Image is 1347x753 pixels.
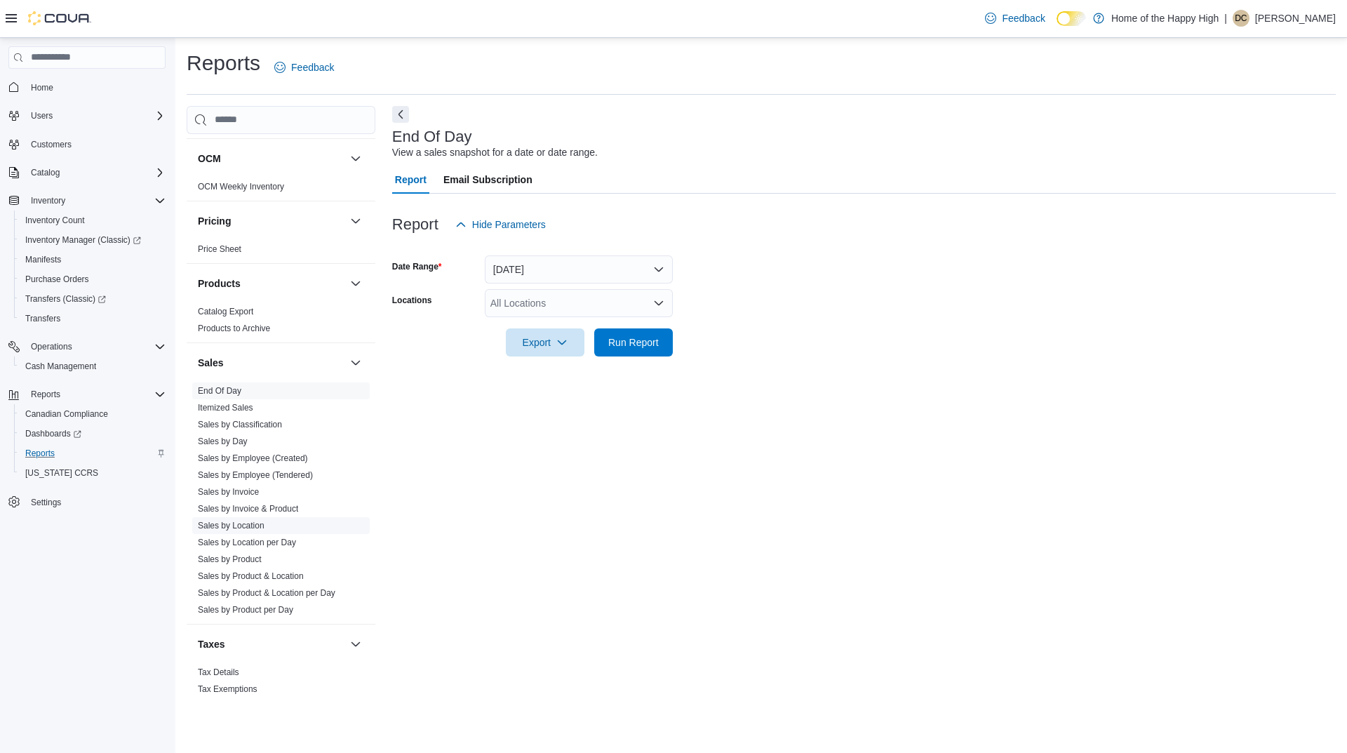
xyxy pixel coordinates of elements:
h1: Reports [187,49,260,77]
span: Inventory [31,195,65,206]
div: Pricing [187,241,375,263]
button: Products [347,275,364,292]
span: Sales by Employee (Created) [198,453,308,464]
a: Sales by Product & Location [198,571,304,581]
div: Destiny Clausner [1233,10,1249,27]
span: Canadian Compliance [25,408,108,420]
button: [US_STATE] CCRS [14,463,171,483]
a: Itemized Sales [198,403,253,413]
button: Operations [3,337,171,356]
span: Feedback [1002,11,1045,25]
p: [PERSON_NAME] [1255,10,1336,27]
h3: Report [392,216,438,233]
h3: Products [198,276,241,291]
a: Cash Management [20,358,102,375]
span: Sales by Location [198,520,264,531]
span: Itemized Sales [198,402,253,413]
span: Catalog [31,167,60,178]
a: [US_STATE] CCRS [20,465,104,481]
button: Manifests [14,250,171,269]
span: Manifests [20,251,166,268]
label: Locations [392,295,432,306]
span: Products to Archive [198,323,270,334]
button: Settings [3,491,171,512]
span: Manifests [25,254,61,265]
button: Canadian Compliance [14,404,171,424]
a: Manifests [20,251,67,268]
span: Sales by Employee (Tendered) [198,469,313,481]
span: Run Report [608,335,659,349]
a: Tax Details [198,667,239,677]
a: Sales by Product [198,554,262,564]
span: Sales by Invoice & Product [198,503,298,514]
a: Customers [25,136,77,153]
span: Reports [31,389,60,400]
a: Sales by Product & Location per Day [198,588,335,598]
button: Inventory [3,191,171,211]
a: Sales by Day [198,437,248,446]
a: Reports [20,445,60,462]
button: Users [3,106,171,126]
button: Operations [25,338,78,355]
span: Customers [31,139,72,150]
div: Taxes [187,664,375,703]
h3: Taxes [198,637,225,651]
a: Transfers (Classic) [14,289,171,309]
button: OCM [198,152,344,166]
span: Reports [20,445,166,462]
span: Cash Management [25,361,96,372]
span: Purchase Orders [25,274,89,285]
a: Purchase Orders [20,271,95,288]
span: DC [1235,10,1247,27]
h3: Sales [198,356,224,370]
div: Products [187,303,375,342]
a: Sales by Product per Day [198,605,293,615]
a: Products to Archive [198,324,270,333]
a: Dashboards [20,425,87,442]
a: End Of Day [198,386,241,396]
div: Sales [187,382,375,624]
span: Sales by Classification [198,419,282,430]
button: Home [3,77,171,98]
a: Inventory Manager (Classic) [14,230,171,250]
a: Dashboards [14,424,171,444]
span: Operations [31,341,72,352]
img: Cova [28,11,91,25]
span: Reports [25,386,166,403]
span: Dashboards [25,428,81,439]
a: Price Sheet [198,244,241,254]
button: Taxes [198,637,344,651]
span: Sales by Product & Location [198,571,304,582]
span: Sales by Location per Day [198,537,296,548]
span: Settings [25,493,166,510]
span: Transfers (Classic) [20,291,166,307]
button: Inventory Count [14,211,171,230]
button: Hide Parameters [450,211,551,239]
button: Reports [3,385,171,404]
a: Sales by Classification [198,420,282,429]
a: Sales by Location per Day [198,538,296,547]
a: Transfers (Classic) [20,291,112,307]
button: Run Report [594,328,673,356]
span: End Of Day [198,385,241,397]
p: Home of the Happy High [1111,10,1219,27]
span: OCM Weekly Inventory [198,181,284,192]
span: Dashboards [20,425,166,442]
span: Inventory Manager (Classic) [25,234,141,246]
span: Home [31,82,53,93]
h3: End Of Day [392,128,472,145]
button: Cash Management [14,356,171,376]
div: View a sales snapshot for a date or date range. [392,145,598,160]
span: Sales by Invoice [198,486,259,498]
div: OCM [187,178,375,201]
span: Sales by Day [198,436,248,447]
span: Transfers [25,313,60,324]
span: Tax Exemptions [198,684,257,695]
button: Pricing [198,214,344,228]
button: Sales [198,356,344,370]
span: Tax Details [198,667,239,678]
span: Transfers [20,310,166,327]
button: Reports [25,386,66,403]
a: OCM Weekly Inventory [198,182,284,192]
a: Sales by Employee (Tendered) [198,470,313,480]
